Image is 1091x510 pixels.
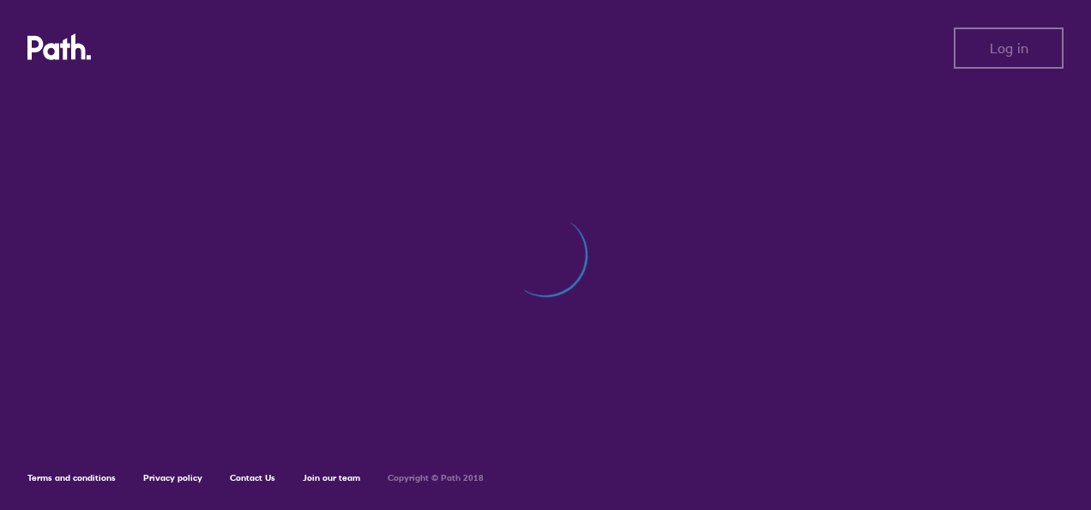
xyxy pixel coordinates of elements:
a: Contact Us [230,472,275,483]
span: Log in [990,40,1028,56]
a: Privacy policy [143,472,202,483]
button: Log in [954,27,1064,69]
a: Terms and conditions [27,472,116,483]
h6: Copyright © Path 2018 [388,473,484,483]
a: Join our team [303,472,360,483]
